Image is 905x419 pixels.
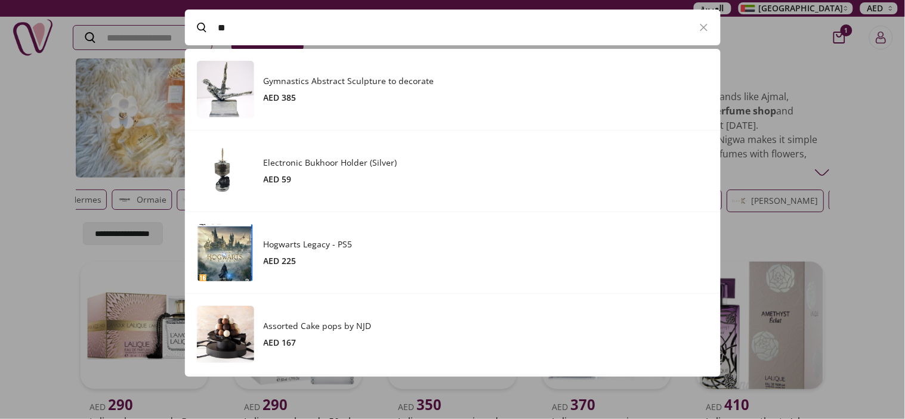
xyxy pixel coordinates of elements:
[264,92,709,104] div: AED 385
[218,11,687,44] input: Search
[264,238,709,250] h3: Hogwarts Legacy - PS5
[197,142,709,200] a: Product ImageElectronic Bukhoor Holder (Silver)AED 59
[264,157,709,169] h3: Electronic Bukhoor Holder (Silver)
[197,61,254,118] img: Product Image
[264,320,709,332] h3: Assorted Cake pops by NJD
[264,173,709,185] div: AED 59
[197,224,709,281] a: Product ImageHogwarts Legacy - PS5AED 225
[197,61,709,118] a: Product ImageGymnastics Abstract Sculpture to decorateAED 385
[197,142,254,200] img: Product Image
[264,337,709,349] div: AED 167
[264,75,709,87] h3: Gymnastics Abstract Sculpture to decorate
[197,224,254,281] img: Product Image
[197,306,709,363] a: Product ImageAssorted Cake pops by NJDAED 167
[197,306,254,363] img: Product Image
[264,255,709,267] div: AED 225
